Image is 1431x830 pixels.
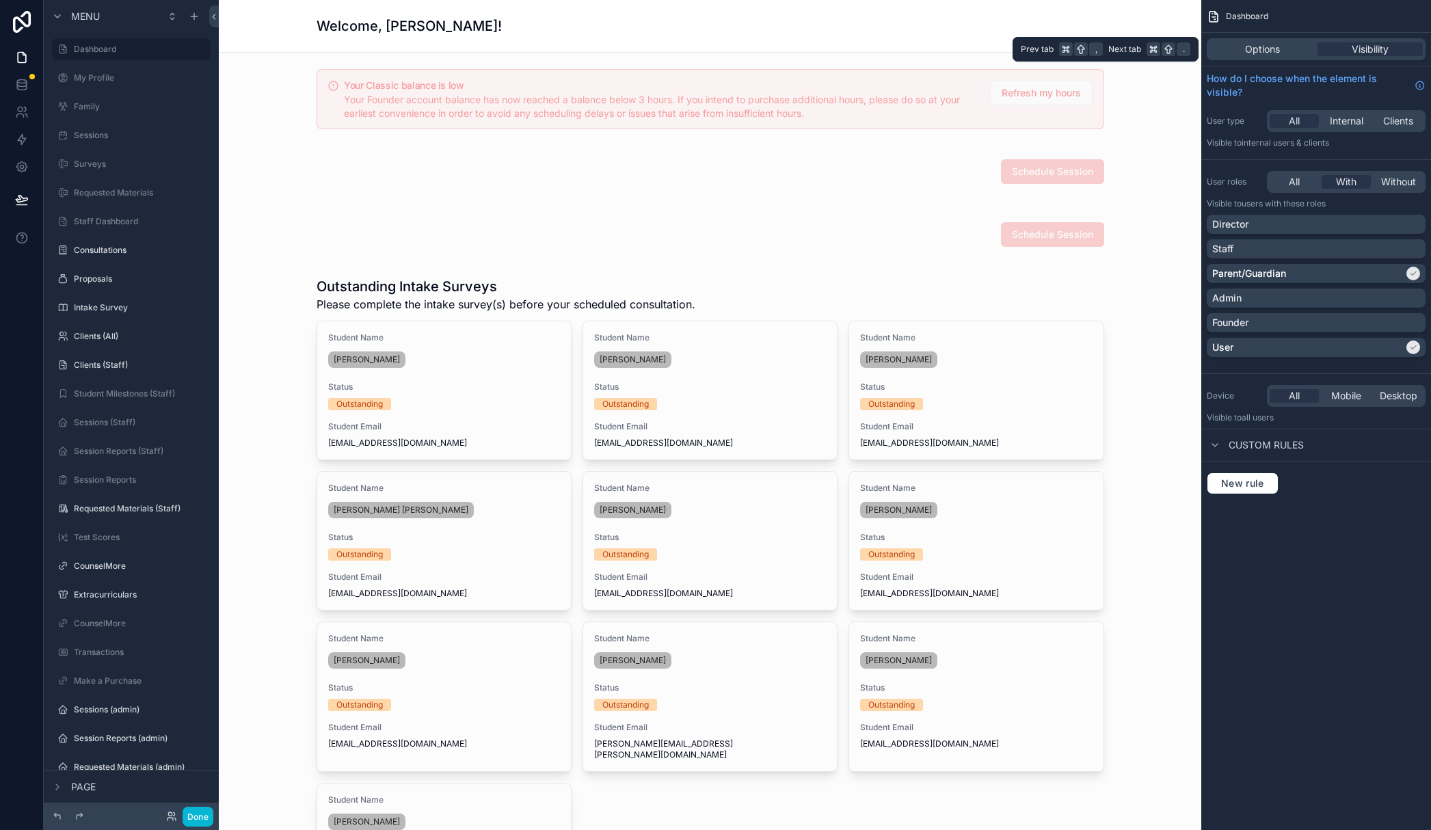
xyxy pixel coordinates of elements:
[1207,137,1426,148] p: Visible to
[74,388,208,399] label: Student Milestones (Staff)
[1289,175,1300,189] span: All
[52,412,211,433] a: Sessions (Staff)
[74,331,208,342] label: Clients (All)
[1091,44,1101,55] span: ,
[1330,114,1363,128] span: Internal
[1336,175,1356,189] span: With
[1108,44,1141,55] span: Next tab
[1289,389,1300,403] span: All
[74,187,208,198] label: Requested Materials
[1352,42,1389,56] span: Visibility
[52,756,211,778] a: Requested Materials (admin)
[74,647,208,658] label: Transactions
[52,325,211,347] a: Clients (All)
[74,302,208,313] label: Intake Survey
[74,733,208,744] label: Session Reports (admin)
[52,182,211,204] a: Requested Materials
[1207,390,1261,401] label: Device
[52,440,211,462] a: Session Reports (Staff)
[74,216,208,227] label: Staff Dashboard
[52,38,211,60] a: Dashboard
[74,675,208,686] label: Make a Purchase
[52,124,211,146] a: Sessions
[74,273,208,284] label: Proposals
[52,469,211,491] a: Session Reports
[74,589,208,600] label: Extracurriculars
[1380,389,1417,403] span: Desktop
[1212,291,1242,305] p: Admin
[1242,198,1326,209] span: Users with these roles
[52,211,211,232] a: Staff Dashboard
[1245,42,1280,56] span: Options
[1289,114,1300,128] span: All
[74,618,208,629] label: CounselMore
[1212,340,1233,354] p: User
[52,239,211,261] a: Consultations
[74,762,208,773] label: Requested Materials (admin)
[1331,389,1361,403] span: Mobile
[52,383,211,405] a: Student Milestones (Staff)
[1212,267,1286,280] p: Parent/Guardian
[317,16,502,36] h1: Welcome, [PERSON_NAME]!
[74,561,208,572] label: CounselMore
[1207,412,1426,423] p: Visible to
[74,417,208,428] label: Sessions (Staff)
[52,153,211,175] a: Surveys
[74,503,208,514] label: Requested Materials (Staff)
[74,532,208,543] label: Test Scores
[183,807,213,827] button: Done
[1207,472,1279,494] button: New rule
[52,727,211,749] a: Session Reports (admin)
[1212,217,1248,231] p: Director
[52,67,211,89] a: My Profile
[1216,477,1270,490] span: New rule
[1207,198,1426,209] p: Visible to
[1226,11,1268,22] span: Dashboard
[52,268,211,290] a: Proposals
[74,245,208,256] label: Consultations
[1383,114,1413,128] span: Clients
[74,446,208,457] label: Session Reports (Staff)
[1381,175,1416,189] span: Without
[1021,44,1054,55] span: Prev tab
[74,474,208,485] label: Session Reports
[52,526,211,548] a: Test Scores
[74,101,208,112] label: Family
[52,297,211,319] a: Intake Survey
[1178,44,1189,55] span: .
[1207,116,1261,126] label: User type
[52,354,211,376] a: Clients (Staff)
[52,96,211,118] a: Family
[1242,412,1274,423] span: all users
[52,498,211,520] a: Requested Materials (Staff)
[74,44,202,55] label: Dashboard
[74,72,208,83] label: My Profile
[74,704,208,715] label: Sessions (admin)
[1212,242,1233,256] p: Staff
[52,641,211,663] a: Transactions
[74,130,208,141] label: Sessions
[1229,438,1304,452] span: Custom rules
[74,360,208,371] label: Clients (Staff)
[1212,316,1248,330] p: Founder
[71,10,100,23] span: Menu
[1207,72,1426,99] a: How do I choose when the element is visible?
[1207,176,1261,187] label: User roles
[74,159,208,170] label: Surveys
[1207,72,1409,99] span: How do I choose when the element is visible?
[52,699,211,721] a: Sessions (admin)
[1242,137,1329,148] span: Internal users & clients
[71,780,96,794] span: Page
